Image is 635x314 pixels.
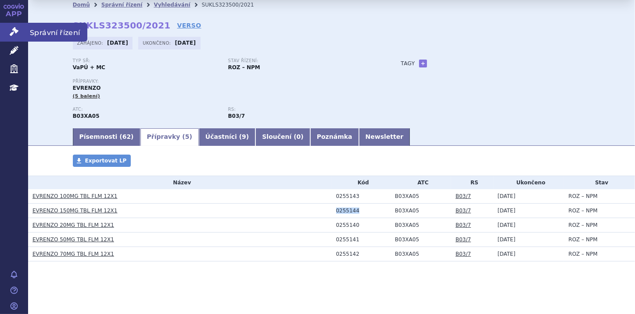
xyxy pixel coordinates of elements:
[73,128,140,146] a: Písemnosti (62)
[564,218,635,233] td: ROZ – NPM
[564,189,635,204] td: ROZ – NPM
[73,85,101,91] span: EVRENZO
[73,79,384,84] p: Přípravky:
[456,208,471,214] a: B03/7
[391,218,451,233] td: ROXADUSTAT
[564,204,635,218] td: ROZ – NPM
[73,93,100,99] span: (5 balení)
[143,39,172,46] span: Ukončeno:
[401,58,415,69] h3: Tagy
[73,58,219,64] p: Typ SŘ:
[310,128,359,146] a: Poznámka
[140,128,199,146] a: Přípravky (5)
[199,128,255,146] a: Účastníci (9)
[451,176,493,189] th: RS
[228,107,375,112] p: RS:
[73,107,219,112] p: ATC:
[28,176,332,189] th: Název
[32,222,114,228] a: EVRENZO 20MG TBL FLM 12X1
[228,64,260,71] strong: ROZ – NPM
[493,176,564,189] th: Ukončeno
[336,251,391,257] div: 0255142
[498,208,516,214] span: [DATE]
[73,113,100,119] strong: ROXADUSTAT
[122,133,131,140] span: 62
[456,251,471,257] a: B03/7
[107,40,128,46] strong: [DATE]
[228,113,245,119] strong: roxadustat
[28,23,87,41] span: Správní řízení
[498,236,516,243] span: [DATE]
[498,251,516,257] span: [DATE]
[32,193,117,199] a: EVRENZO 100MG TBL FLM 12X1
[391,176,451,189] th: ATC
[32,236,114,243] a: EVRENZO 50MG TBL FLM 12X1
[73,20,171,31] strong: SUKLS323500/2021
[498,193,516,199] span: [DATE]
[185,133,190,140] span: 5
[419,60,427,67] a: +
[297,133,301,140] span: 0
[391,233,451,247] td: ROXADUSTAT
[456,193,471,199] a: B03/7
[564,176,635,189] th: Stav
[73,155,131,167] a: Exportovat LP
[32,251,114,257] a: EVRENZO 70MG TBL FLM 12X1
[242,133,246,140] span: 9
[175,40,196,46] strong: [DATE]
[332,176,391,189] th: Kód
[77,39,105,46] span: Zahájeno:
[85,158,127,164] span: Exportovat LP
[391,204,451,218] td: ROXADUSTAT
[336,208,391,214] div: 0255144
[73,64,105,71] strong: VaPÚ + MC
[456,236,471,243] a: B03/7
[456,222,471,228] a: B03/7
[359,128,410,146] a: Newsletter
[73,2,90,8] a: Domů
[336,236,391,243] div: 0255141
[177,21,201,30] a: VERSO
[391,247,451,261] td: ROXADUSTAT
[336,193,391,199] div: 0255143
[336,222,391,228] div: 0255140
[564,247,635,261] td: ROZ – NPM
[255,128,310,146] a: Sloučení (0)
[154,2,190,8] a: Vyhledávání
[32,208,117,214] a: EVRENZO 150MG TBL FLM 12X1
[101,2,143,8] a: Správní řízení
[391,189,451,204] td: ROXADUSTAT
[564,233,635,247] td: ROZ – NPM
[228,58,375,64] p: Stav řízení:
[498,222,516,228] span: [DATE]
